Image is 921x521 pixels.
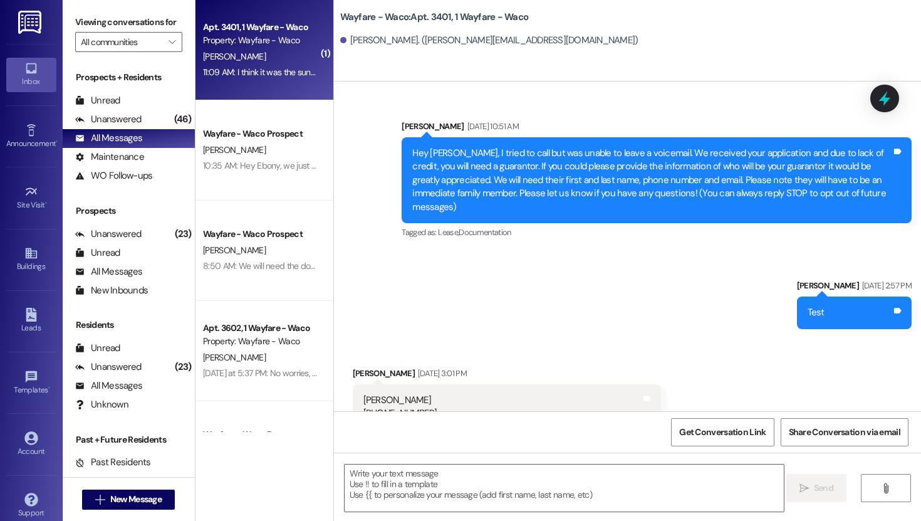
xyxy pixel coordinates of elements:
span: [PERSON_NAME] [203,144,266,155]
span: Share Conversation via email [789,426,900,439]
div: Prospects + Residents [63,71,195,84]
div: Property: Wayfare - Waco [203,34,319,47]
span: Documentation [459,227,511,238]
div: [DATE] 2:57 PM [859,279,912,292]
div: Unread [75,94,120,107]
i:  [169,37,175,47]
button: Share Conversation via email [781,418,908,446]
i:  [881,483,890,493]
div: [DATE] 10:51 AM [464,120,519,133]
a: Buildings [6,243,56,276]
div: Unread [75,246,120,260]
div: Unanswered [75,113,142,126]
div: Future Residents [75,475,160,488]
div: Wayfare - Waco Prospect [203,127,319,140]
div: Unread [75,342,120,355]
div: Prospects [63,204,195,218]
div: [PERSON_NAME]. ([PERSON_NAME][EMAIL_ADDRESS][DOMAIN_NAME]) [340,34,638,47]
div: All Messages [75,379,142,392]
div: (23) [172,224,195,244]
a: Account [6,428,56,461]
div: [PERSON_NAME] [PHONE_NUMBER] [363,394,642,434]
label: Viewing conversations for [75,13,182,32]
input: All communities [81,32,162,52]
a: Leads [6,304,56,338]
div: Apt. 3401, 1 Wayfare - Waco [203,21,319,34]
div: 10:35 AM: Hey Ebony, we just sent the lease agreement over to be E-sign. Please let me know if yo... [203,160,855,171]
span: Lease , [438,227,459,238]
span: [PERSON_NAME] [203,352,266,363]
span: • [48,384,50,392]
button: Get Conversation Link [671,418,774,446]
div: [DATE] 3:01 PM [415,367,467,380]
span: [PERSON_NAME] [203,245,266,256]
div: 8:50 AM: We will need the document emailed over to us as well as processed through pet screening. [203,260,570,271]
div: Test [808,306,825,319]
button: New Message [82,490,175,510]
div: New Inbounds [75,284,148,297]
div: [PERSON_NAME] [353,367,662,384]
div: Residents [63,318,195,332]
div: Wayfare - Waco Prospect [203,428,319,441]
span: • [45,199,47,208]
div: Unanswered [75,228,142,241]
span: New Message [110,493,162,506]
div: [DATE] at 5:37 PM: No worries, thank you for messaging me back. I apologize about that, i will re... [203,367,853,379]
div: (23) [172,357,195,377]
span: Get Conversation Link [679,426,766,439]
div: Past + Future Residents [63,433,195,446]
a: Templates • [6,366,56,400]
b: Wayfare - Waco: Apt. 3401, 1 Wayfare - Waco [340,11,529,24]
a: Inbox [6,58,56,92]
div: Unanswered [75,360,142,374]
div: Hey [PERSON_NAME], I tried to call but was unable to leave a voicemail. We received your applicat... [412,147,892,214]
div: All Messages [75,265,142,278]
div: Unknown [75,398,128,411]
div: [PERSON_NAME] [797,279,912,297]
div: Maintenance [75,150,144,164]
img: ResiDesk Logo [18,11,44,34]
div: (46) [171,110,195,129]
button: Send [786,474,847,502]
i:  [799,483,809,493]
div: Property: Wayfare - Waco [203,335,319,348]
div: Past Residents [75,456,151,469]
span: • [56,137,58,146]
span: [PERSON_NAME] [203,51,266,62]
a: Site Visit • [6,181,56,215]
div: WO Follow-ups [75,169,152,182]
div: Apt. 3602, 1 Wayfare - Waco [203,322,319,335]
div: Tagged as: [402,223,912,241]
div: 11:09 AM: I think it was the sun😂thank you [203,66,356,78]
div: [PERSON_NAME] [402,120,912,137]
span: Send [814,482,833,495]
i:  [95,495,105,505]
div: Wayfare - Waco Prospect [203,228,319,241]
div: All Messages [75,132,142,145]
